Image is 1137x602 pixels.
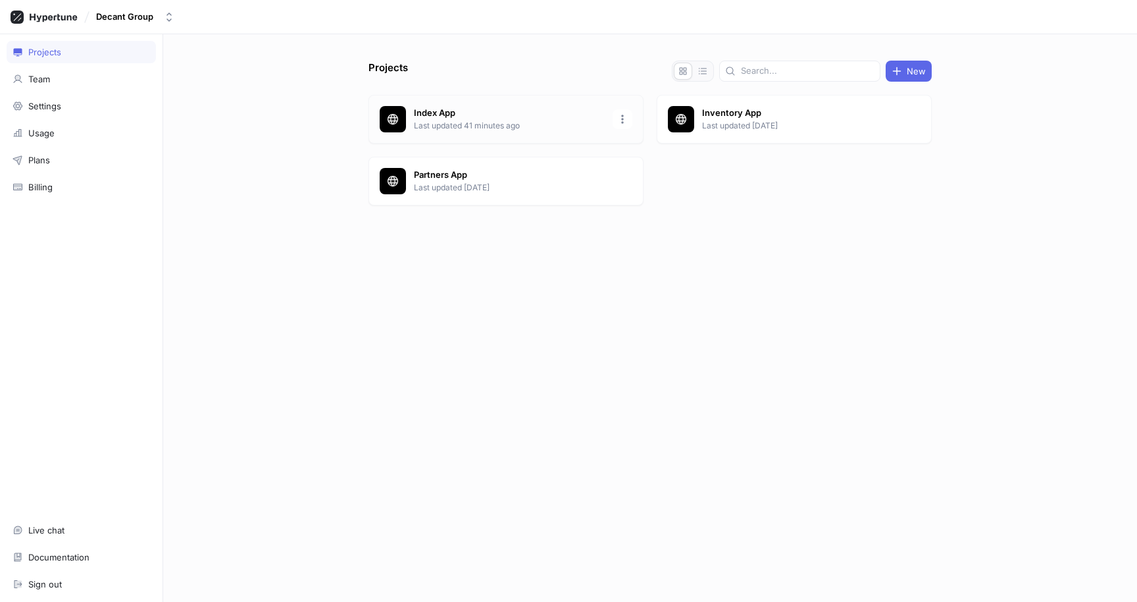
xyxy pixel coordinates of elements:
div: Projects [28,47,61,57]
a: Team [7,68,156,90]
a: Settings [7,95,156,117]
a: Projects [7,41,156,63]
input: Search... [741,65,874,78]
div: Usage [28,128,55,138]
button: New [886,61,932,82]
div: Team [28,74,50,84]
button: Decant Group [91,6,180,28]
div: Sign out [28,579,62,589]
p: Last updated 41 minutes ago [414,120,605,132]
div: Settings [28,101,61,111]
span: New [907,67,926,75]
div: Documentation [28,552,89,562]
div: Plans [28,155,50,165]
p: Projects [368,61,408,82]
p: Last updated [DATE] [414,182,605,194]
p: Inventory App [702,107,893,120]
div: Live chat [28,525,64,535]
a: Plans [7,149,156,171]
p: Index App [414,107,605,120]
div: Decant Group [96,11,153,22]
a: Billing [7,176,156,198]
a: Usage [7,122,156,144]
a: Documentation [7,546,156,568]
div: Billing [28,182,53,192]
p: Partners App [414,169,605,182]
p: Last updated [DATE] [702,120,893,132]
